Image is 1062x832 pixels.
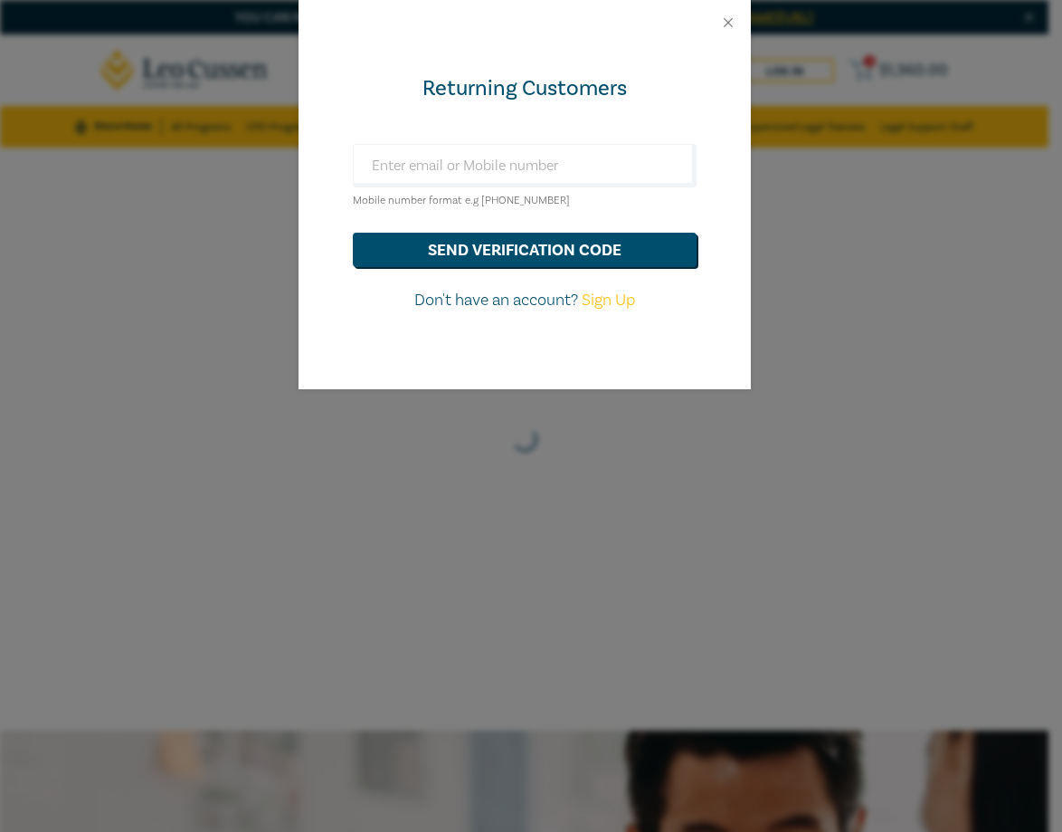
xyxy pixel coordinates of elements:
a: Sign Up [582,290,635,311]
button: send verification code [353,233,697,267]
small: Mobile number format e.g [PHONE_NUMBER] [353,194,570,207]
button: Close [720,14,736,31]
input: Enter email or Mobile number [353,144,697,187]
p: Don't have an account? [353,289,697,312]
div: Returning Customers [353,74,697,103]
